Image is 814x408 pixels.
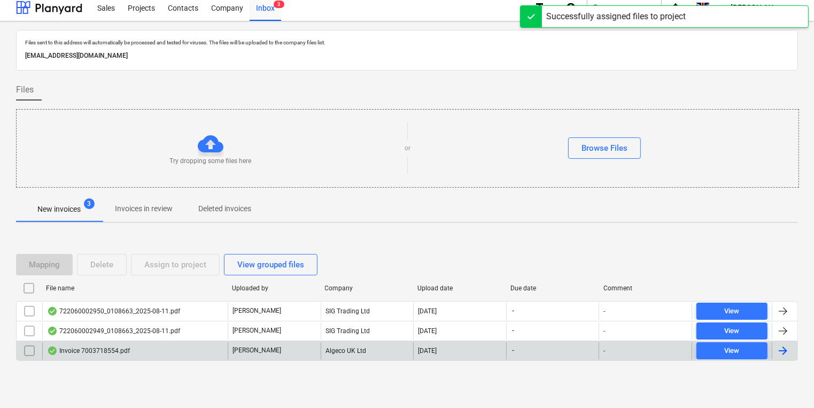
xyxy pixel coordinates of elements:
div: Company [325,284,409,292]
div: View grouped files [237,258,304,272]
div: View [725,305,740,318]
div: [DATE] [418,327,437,335]
span: - [511,306,515,315]
div: Due date [510,284,595,292]
div: Algeco UK Ltd [321,342,414,359]
button: View [696,322,768,340]
div: 722060002950_0108663_2025-08-11.pdf [47,307,180,315]
button: Browse Files [568,137,641,159]
div: OCR finished [47,347,58,355]
div: Browse Files [582,141,627,155]
p: Invoices in review [115,203,173,214]
div: OCR finished [47,327,58,335]
div: SIG Trading Ltd [321,322,414,340]
div: Try dropping some files hereorBrowse Files [16,109,799,188]
p: [PERSON_NAME] [232,306,281,315]
span: Files [16,83,34,96]
p: Files sent to this address will automatically be processed and tested for viruses. The files will... [25,39,789,46]
div: File name [46,284,223,292]
div: SIG Trading Ltd [321,303,414,320]
div: 722060002949_0108663_2025-08-11.pdf [47,327,180,335]
div: View [725,345,740,357]
div: - [603,327,605,335]
p: Deleted invoices [198,203,251,214]
p: [PERSON_NAME] [232,346,281,355]
span: - [511,346,515,355]
p: New invoices [37,204,81,215]
div: Successfully assigned files to project [546,10,686,23]
div: OCR finished [47,307,58,315]
div: Invoice 7003718554.pdf [47,347,130,355]
div: Uploaded by [232,284,316,292]
button: View grouped files [224,254,317,275]
button: View [696,342,768,359]
span: 3 [274,1,284,8]
div: Comment [603,284,688,292]
p: or [405,144,410,153]
iframe: Chat Widget [761,357,814,408]
p: Try dropping some files here [170,157,252,166]
span: 3 [84,198,95,209]
span: - [511,326,515,335]
div: View [725,325,740,337]
p: [EMAIL_ADDRESS][DOMAIN_NAME] [25,50,789,61]
div: - [603,347,605,355]
div: Upload date [417,284,502,292]
button: View [696,303,768,320]
div: - [603,307,605,315]
p: [PERSON_NAME] [232,326,281,335]
div: [DATE] [418,347,437,355]
div: [DATE] [418,307,437,315]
